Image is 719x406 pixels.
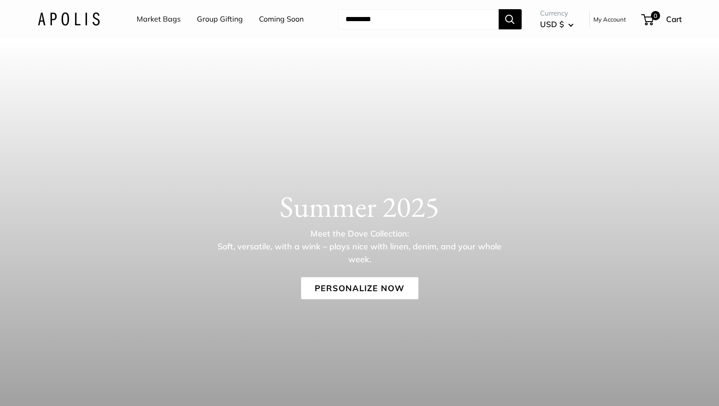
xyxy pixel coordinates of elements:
input: Search... [338,9,499,29]
span: Cart [666,14,682,24]
img: Apolis [38,12,100,26]
a: Personalize Now [301,277,418,299]
button: Search [499,9,522,29]
h1: Summer 2025 [38,189,682,224]
span: USD $ [540,19,564,29]
button: USD $ [540,17,574,32]
a: My Account [593,14,626,25]
a: Market Bags [137,12,181,26]
span: 0 [650,11,660,20]
p: Meet the Dove Collection: Soft, versatile, with a wink – plays nice with linen, denim, and your w... [210,227,509,265]
a: 0 Cart [642,12,682,27]
span: Currency [540,7,574,20]
a: Coming Soon [259,12,304,26]
a: Group Gifting [197,12,243,26]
